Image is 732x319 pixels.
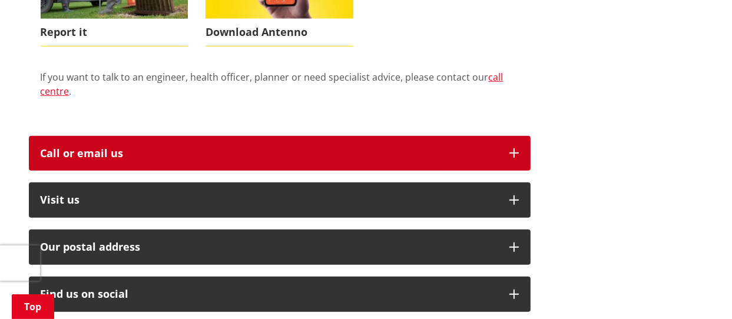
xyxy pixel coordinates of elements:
[41,241,498,253] h2: Our postal address
[29,182,531,218] button: Visit us
[29,230,531,265] button: Our postal address
[29,277,531,312] button: Find us on social
[41,70,519,112] div: If you want to talk to an engineer, health officer, planner or need specialist advice, please con...
[41,288,498,300] div: Find us on social
[41,148,498,159] div: Call or email us
[41,194,498,206] p: Visit us
[206,19,353,46] span: Download Antenno
[678,270,720,312] iframe: Messenger Launcher
[12,294,54,319] a: Top
[41,19,188,46] span: Report it
[41,71,504,98] a: call centre
[29,136,531,171] button: Call or email us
